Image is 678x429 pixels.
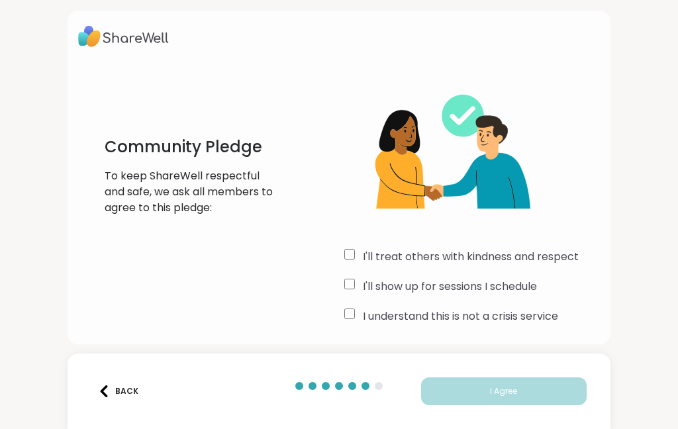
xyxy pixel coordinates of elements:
p: To keep ShareWell respectful and safe, we ask all members to agree to this pledge: [105,168,275,216]
img: ShareWell Logo [78,21,169,52]
span: I Agree [490,385,517,397]
label: I'll treat others with kindness and respect [363,249,579,265]
div: Back [98,385,138,397]
button: Back [91,377,144,405]
h1: Community Pledge [105,136,275,158]
label: I understand this is not a crisis service [363,309,558,324]
label: I'll show up for sessions I schedule [363,279,537,295]
button: I Agree [421,377,587,405]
